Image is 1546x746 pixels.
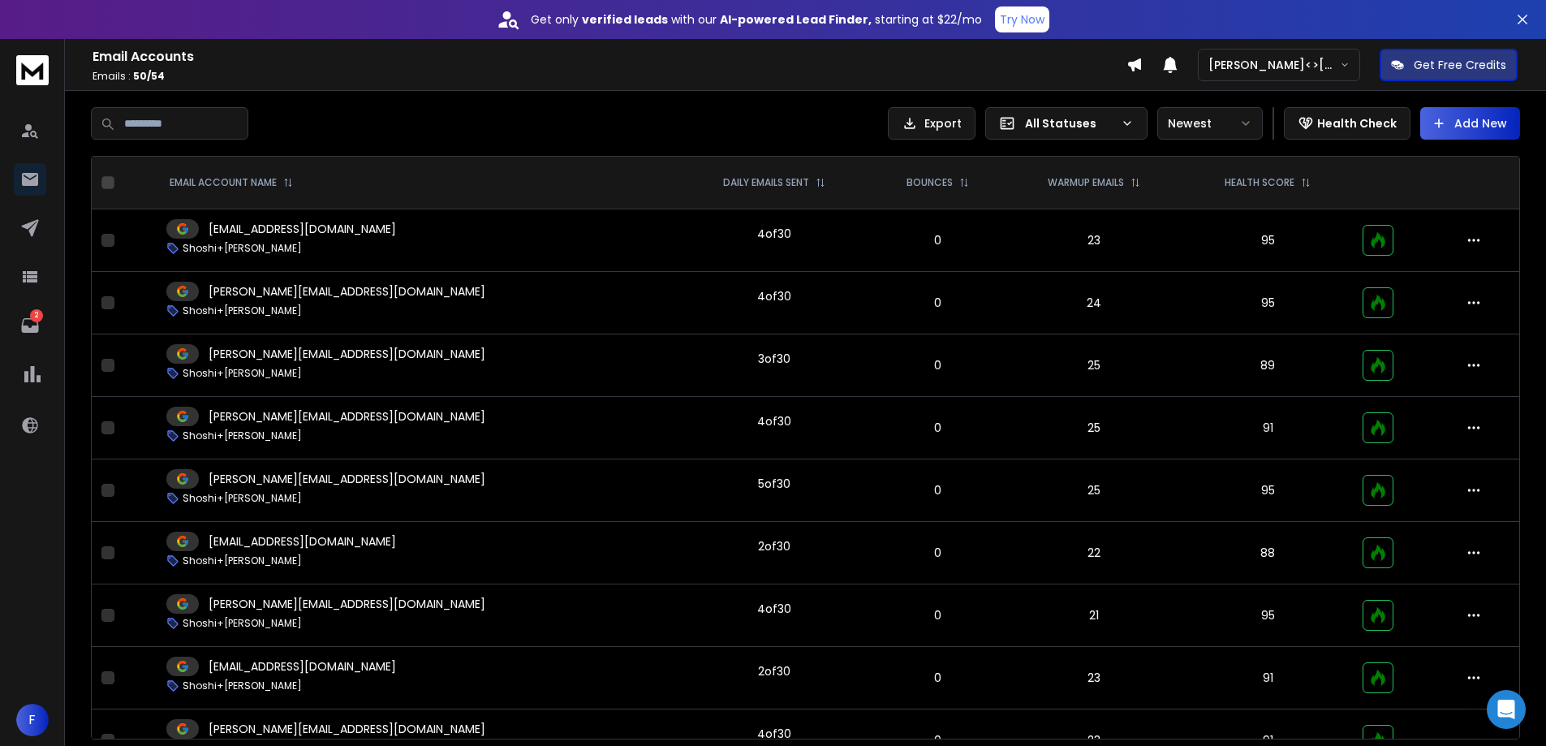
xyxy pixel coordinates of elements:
[1183,209,1352,272] td: 95
[16,704,49,736] button: F
[1157,107,1263,140] button: Newest
[1005,397,1183,459] td: 25
[1005,272,1183,334] td: 24
[995,6,1049,32] button: Try Now
[209,533,396,550] p: [EMAIL_ADDRESS][DOMAIN_NAME]
[209,721,485,737] p: [PERSON_NAME][EMAIL_ADDRESS][DOMAIN_NAME]
[881,607,995,623] p: 0
[757,601,791,617] div: 4 of 30
[757,413,791,429] div: 4 of 30
[1005,522,1183,584] td: 22
[1317,115,1397,132] p: Health Check
[30,309,43,322] p: 2
[906,176,953,189] p: BOUNCES
[888,107,975,140] button: Export
[209,283,485,300] p: [PERSON_NAME][EMAIL_ADDRESS][DOMAIN_NAME]
[1487,690,1526,729] div: Open Intercom Messenger
[1183,647,1352,709] td: 91
[1208,57,1340,73] p: [PERSON_NAME]<>[PERSON_NAME]
[183,679,302,692] p: Shoshi+[PERSON_NAME]
[1183,334,1352,397] td: 89
[93,47,1126,67] h1: Email Accounts
[183,242,302,255] p: Shoshi+[PERSON_NAME]
[758,663,790,679] div: 2 of 30
[1183,459,1352,522] td: 95
[209,408,485,425] p: [PERSON_NAME][EMAIL_ADDRESS][DOMAIN_NAME]
[183,492,302,505] p: Shoshi+[PERSON_NAME]
[723,176,809,189] p: DAILY EMAILS SENT
[881,232,995,248] p: 0
[183,554,302,567] p: Shoshi+[PERSON_NAME]
[1005,334,1183,397] td: 25
[183,429,302,442] p: Shoshi+[PERSON_NAME]
[209,596,485,612] p: [PERSON_NAME][EMAIL_ADDRESS][DOMAIN_NAME]
[757,288,791,304] div: 4 of 30
[881,482,995,498] p: 0
[183,617,302,630] p: Shoshi+[PERSON_NAME]
[1420,107,1520,140] button: Add New
[93,70,1126,83] p: Emails :
[582,11,668,28] strong: verified leads
[720,11,872,28] strong: AI-powered Lead Finder,
[758,476,790,492] div: 5 of 30
[1183,397,1352,459] td: 91
[757,226,791,242] div: 4 of 30
[881,295,995,311] p: 0
[881,357,995,373] p: 0
[881,670,995,686] p: 0
[14,309,46,342] a: 2
[1025,115,1114,132] p: All Statuses
[758,538,790,554] div: 2 of 30
[1225,176,1294,189] p: HEALTH SCORE
[209,658,396,675] p: [EMAIL_ADDRESS][DOMAIN_NAME]
[183,304,302,317] p: Shoshi+[PERSON_NAME]
[170,176,293,189] div: EMAIL ACCOUNT NAME
[1005,584,1183,647] td: 21
[531,11,982,28] p: Get only with our starting at $22/mo
[758,351,790,367] div: 3 of 30
[209,471,485,487] p: [PERSON_NAME][EMAIL_ADDRESS][DOMAIN_NAME]
[757,726,791,742] div: 4 of 30
[881,545,995,561] p: 0
[1183,522,1352,584] td: 88
[1183,272,1352,334] td: 95
[1380,49,1518,81] button: Get Free Credits
[209,221,396,237] p: [EMAIL_ADDRESS][DOMAIN_NAME]
[1005,209,1183,272] td: 23
[133,69,165,83] span: 50 / 54
[1414,57,1506,73] p: Get Free Credits
[1005,647,1183,709] td: 23
[1005,459,1183,522] td: 25
[16,55,49,85] img: logo
[881,420,995,436] p: 0
[209,346,485,362] p: [PERSON_NAME][EMAIL_ADDRESS][DOMAIN_NAME]
[1000,11,1044,28] p: Try Now
[183,367,302,380] p: Shoshi+[PERSON_NAME]
[1183,584,1352,647] td: 95
[1048,176,1124,189] p: WARMUP EMAILS
[1284,107,1410,140] button: Health Check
